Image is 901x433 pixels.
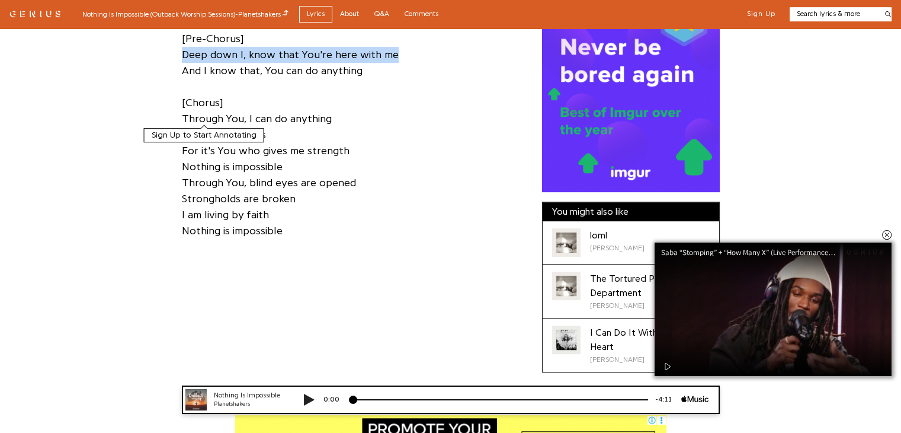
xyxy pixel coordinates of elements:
a: Cover art for loml by Taylor Swiftloml[PERSON_NAME] [543,221,719,265]
div: Cover art for I Can Do It With a Broken Heart by Taylor Swift [552,326,581,354]
div: [PERSON_NAME] [590,300,710,311]
button: Sign Up to Start Annotating [144,128,264,142]
div: Planetshakers [41,14,113,23]
button: Sign Up [747,9,775,19]
div: Saba “Stomping” + “How Many X” (Live Performance) | Open Mic [661,249,845,256]
a: Q&A [367,6,397,22]
div: Cover art for The Tortured Poets Department by Taylor Swift [552,272,581,300]
div: Cover art for loml by Taylor Swift [552,228,581,257]
div: Nothing Is Impossible [41,5,113,15]
div: You might also like [543,202,719,221]
a: Cover art for I Can Do It With a Broken Heart by Taylor SwiftI Can Do It With a Broken Heart[PERS... [543,319,719,372]
img: 72x72bb.jpg [13,4,34,25]
div: [PERSON_NAME] [590,243,645,253]
a: Cover art for The Tortured Poets Department by Taylor SwiftThe Tortured Poets Department[PERSON_N... [543,265,719,319]
div: Nothing Is Impossible (Outback Worship Sessions) - Planetshakers [82,8,288,20]
div: The Tortured Poets Department [590,272,710,300]
div: -4:11 [476,9,509,19]
div: I Can Do It With a Broken Heart [590,326,710,354]
div: [PERSON_NAME] [590,354,710,365]
a: Lyrics [299,6,332,22]
div: loml [590,228,645,243]
input: Search lyrics & more [790,9,878,19]
a: Comments [397,6,446,22]
a: About [332,6,367,22]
